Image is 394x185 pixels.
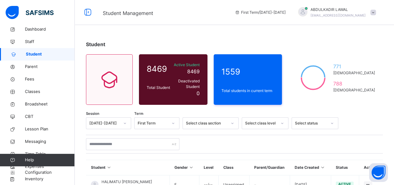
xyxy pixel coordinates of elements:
[331,160,359,175] th: Status
[25,26,75,32] span: Dashboard
[102,179,152,185] span: HALIMATU [PERSON_NAME]
[86,160,170,175] th: Student
[333,80,375,87] span: 788
[221,66,274,78] span: 1559
[25,76,75,82] span: Fees
[245,120,277,126] div: Select class level
[103,10,153,16] span: Student Management
[249,160,290,175] th: Parent/Guardian
[169,160,199,175] th: Gender
[25,39,75,45] span: Staff
[221,88,274,94] span: Total students in current term
[295,120,327,126] div: Select status
[173,62,200,68] span: Active Student
[25,139,75,145] span: Messaging
[292,7,379,18] div: ABDULKADIRLAWAL
[138,120,168,126] div: First Term
[199,160,218,175] th: Level
[145,83,172,92] div: Total Student
[25,176,75,182] span: Inventory
[25,169,74,176] span: Configuration
[89,120,120,126] div: [DATE]-[DATE]
[188,165,194,170] i: Sort in Ascending Order
[219,160,249,175] th: Class
[186,120,227,126] div: Select class section
[311,13,366,17] span: [EMAIL_ADDRESS][DOMAIN_NAME]
[25,151,75,157] span: Time Table
[173,78,200,90] span: Deactivated Student
[6,6,54,19] img: safsims
[25,101,75,107] span: Broadsheet
[86,111,99,116] span: Session
[290,160,331,175] th: Date Created
[25,64,75,70] span: Parent
[107,165,112,170] i: Sort in Ascending Order
[86,41,105,47] span: Student
[320,165,325,170] i: Sort in Ascending Order
[25,126,75,132] span: Lesson Plan
[359,160,383,175] th: Actions
[333,87,375,93] span: [DEMOGRAPHIC_DATA]
[235,10,286,15] span: session/term information
[333,70,375,76] span: [DEMOGRAPHIC_DATA]
[147,63,170,75] span: 8469
[369,163,388,182] button: Open asap
[26,51,75,57] span: Student
[197,90,200,96] span: 0
[333,63,375,70] span: 771
[134,111,143,116] span: Term
[25,157,74,163] span: Help
[311,7,366,12] span: ABDULKADIR LAWAL
[25,89,75,95] span: Classes
[25,114,75,120] span: CBT
[187,68,200,75] span: 8469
